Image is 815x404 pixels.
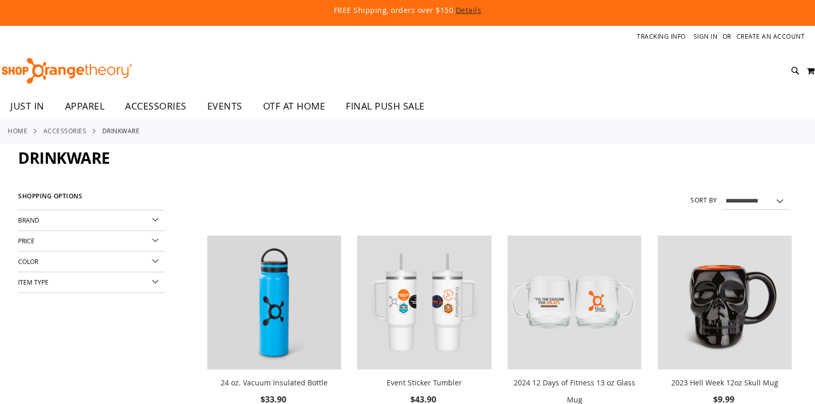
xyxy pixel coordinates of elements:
div: Color [18,252,165,272]
a: ACCESSORIES [115,95,197,118]
img: Main image of 2024 12 Days of Fitness 13 oz Glass Mug [508,236,641,369]
a: Details [456,5,482,15]
a: 24 oz. Vacuum Insulated Bottle [207,236,341,371]
a: ACCESSORIES [43,126,87,135]
span: Price [18,237,35,245]
span: Drinkware [18,147,110,168]
span: FINAL PUSH SALE [346,95,425,118]
a: Product image for Hell Week 12oz Skull Mug [658,236,792,371]
a: Create an Account [736,32,805,41]
img: Product image for Hell Week 12oz Skull Mug [658,236,792,369]
span: ACCESSORIES [125,95,187,118]
img: OTF 40 oz. Sticker Tumbler [357,236,491,369]
span: OTF AT HOME [263,95,326,118]
a: Home [8,126,27,135]
a: 24 oz. Vacuum Insulated Bottle [221,378,328,387]
a: 2023 Hell Week 12oz Skull Mug [671,378,778,387]
label: Sort By [690,196,717,205]
strong: Shopping Options [18,188,165,210]
p: FREE Shipping, orders over $150. [97,5,717,15]
a: Main image of 2024 12 Days of Fitness 13 oz Glass Mug [508,236,641,371]
span: Item Type [18,278,49,286]
a: Event Sticker Tumbler [387,378,462,387]
div: Item Type [18,272,165,293]
a: OTF AT HOME [253,95,336,118]
a: Tracking Info [637,32,686,41]
a: APPAREL [55,95,115,118]
div: Brand [18,210,165,231]
a: FINAL PUSH SALE [335,95,435,118]
span: EVENTS [207,95,242,118]
a: EVENTS [197,95,253,118]
strong: Drinkware [102,126,140,135]
span: JUST IN [10,95,44,118]
div: Price [18,231,165,252]
span: Brand [18,216,39,224]
img: 24 oz. Vacuum Insulated Bottle [207,236,341,369]
a: OTF 40 oz. Sticker Tumbler [357,236,491,371]
a: Sign In [694,32,718,41]
span: APPAREL [65,95,105,118]
span: Color [18,257,38,266]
